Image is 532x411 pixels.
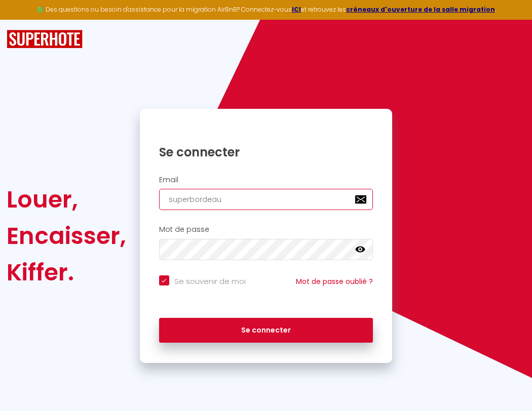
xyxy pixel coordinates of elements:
[159,318,373,343] button: Se connecter
[7,218,126,254] div: Encaisser,
[292,5,301,14] a: ICI
[346,5,495,14] a: créneaux d'ouverture de la salle migration
[159,189,373,210] input: Ton Email
[7,181,126,218] div: Louer,
[159,176,373,184] h2: Email
[296,276,373,286] a: Mot de passe oublié ?
[159,144,373,160] h1: Se connecter
[7,30,83,49] img: SuperHote logo
[159,225,373,234] h2: Mot de passe
[7,254,126,291] div: Kiffer.
[8,4,39,34] button: Ouvrir le widget de chat LiveChat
